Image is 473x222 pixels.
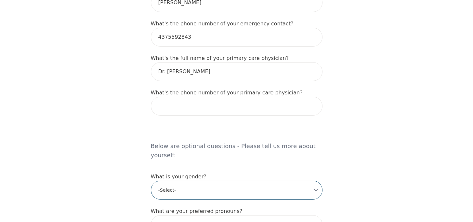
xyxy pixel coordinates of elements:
[151,208,243,214] label: What are your preferred pronouns?
[151,21,294,27] label: What's the phone number of your emergency contact?
[151,90,303,96] label: What's the phone number of your primary care physician?
[151,55,289,61] label: What's the full name of your primary care physician?
[151,173,206,180] label: What is your gender?
[151,123,322,165] h5: Below are optional questions - Please tell us more about yourself:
